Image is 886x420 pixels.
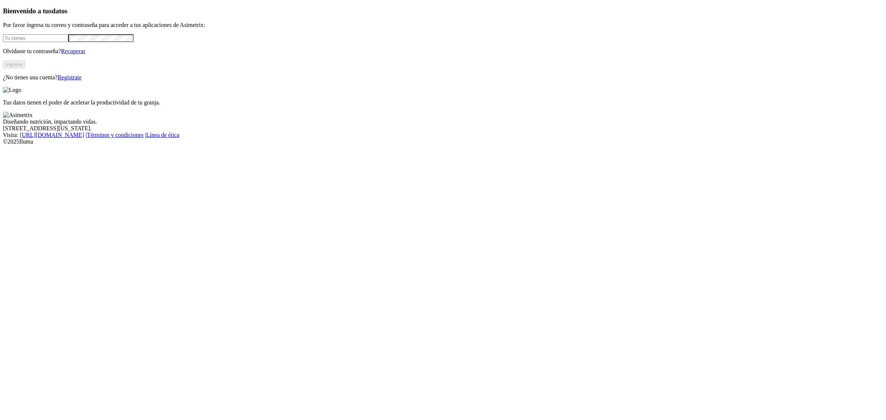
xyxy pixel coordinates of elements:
[3,61,25,68] button: Ingresa
[3,74,883,81] p: ¿No tienes una cuenta?
[20,132,84,138] a: [URL][DOMAIN_NAME]
[3,34,68,42] input: Tu correo
[58,74,82,80] a: Regístrate
[87,132,144,138] a: Términos y condiciones
[3,125,883,132] div: [STREET_ADDRESS][US_STATE].
[146,132,179,138] a: Línea de ética
[3,132,883,138] div: Visita : | |
[3,118,883,125] div: Diseñando nutrición, impactando vidas.
[3,112,32,118] img: Asimetrix
[3,87,21,93] img: Logo
[3,7,883,15] h3: Bienvenido a tus
[3,22,883,28] p: Por favor ingresa tu correo y contraseña para acceder a tus aplicaciones de Asimetrix:
[61,48,85,54] a: Recuperar
[3,48,883,55] p: Olvidaste tu contraseña?
[3,138,883,145] div: © 2025 Iluma
[3,99,883,106] p: Tus datos tienen el poder de acelerar la productividad de tu granja.
[52,7,68,15] span: datos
